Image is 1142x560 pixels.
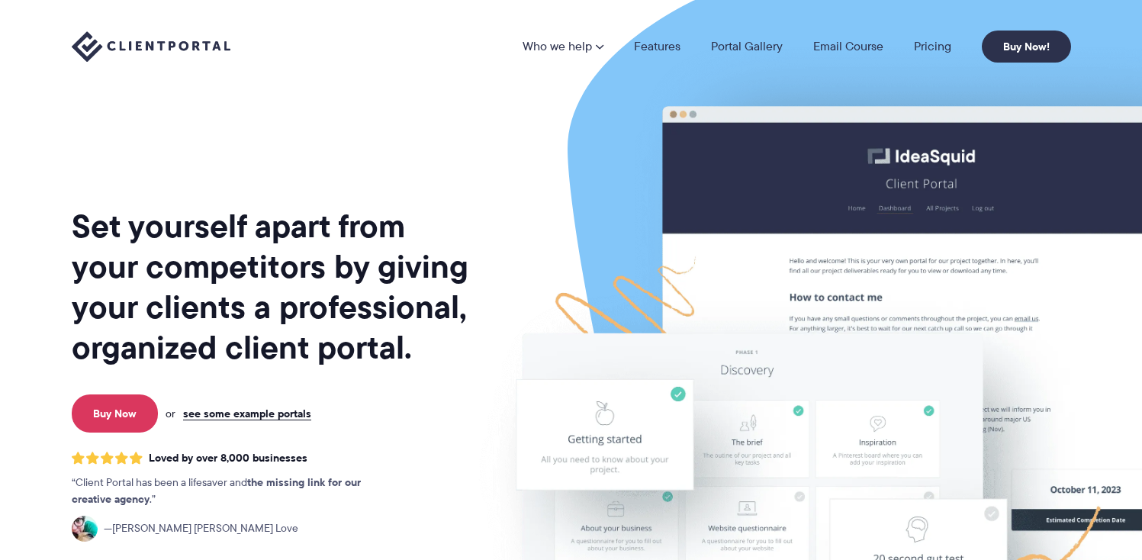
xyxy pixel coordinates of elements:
a: Pricing [914,40,951,53]
span: [PERSON_NAME] [PERSON_NAME] Love [104,520,298,537]
span: or [166,407,175,420]
a: Buy Now [72,394,158,433]
p: Client Portal has been a lifesaver and . [72,475,392,508]
a: Buy Now! [982,31,1071,63]
span: Loved by over 8,000 businesses [149,452,307,465]
a: Features [634,40,680,53]
a: Who we help [523,40,603,53]
h1: Set yourself apart from your competitors by giving your clients a professional, organized client ... [72,206,471,368]
a: see some example portals [183,407,311,420]
a: Portal Gallery [711,40,783,53]
a: Email Course [813,40,883,53]
strong: the missing link for our creative agency [72,474,361,507]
